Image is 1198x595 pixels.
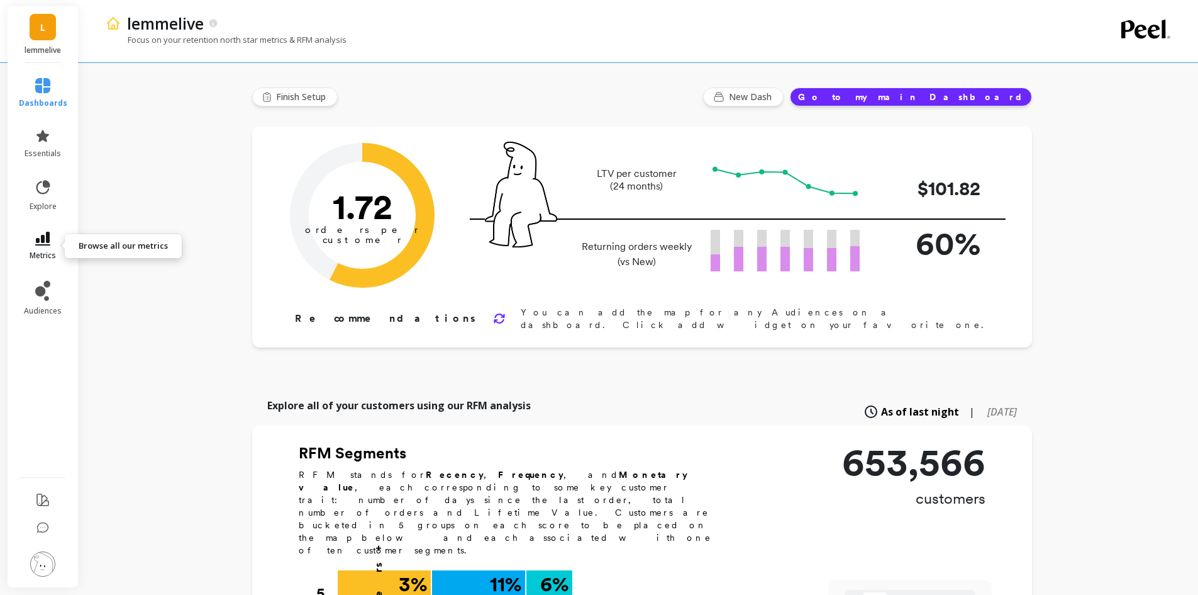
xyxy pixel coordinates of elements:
p: RFM stands for , , and , each corresponding to some key customer trait: number of days since the ... [299,468,726,557]
p: 3 % [399,574,427,594]
button: Finish Setup [252,88,338,106]
img: pal seatted on line [485,142,557,247]
span: [DATE] [987,405,1017,419]
button: New Dash [703,88,784,106]
p: lemmelive [20,45,66,55]
span: L [40,20,45,35]
p: Recommendations [295,311,478,326]
span: New Dash [729,91,775,103]
p: 6 % [540,574,568,594]
span: As of last night [881,404,959,419]
span: audiences [24,306,62,316]
h2: RFM Segments [299,443,726,463]
p: Explore all of your customers using our RFM analysis [267,398,531,413]
span: | [969,404,975,419]
span: metrics [30,251,56,261]
p: 60% [880,220,980,267]
b: Frequency [498,470,563,480]
span: dashboards [19,98,67,108]
p: You can add the map for any Audiences on a dashboard. Click add widget on your favorite one. [521,306,992,331]
p: Returning orders weekly (vs New) [578,239,696,269]
tspan: customer [322,234,402,246]
p: $101.82 [880,174,980,203]
p: lemmelive [127,13,204,34]
p: 653,566 [842,443,985,481]
p: 11 % [490,574,521,594]
p: Focus on your retention north star metrics & RFM analysis [106,34,347,45]
b: Recency [426,470,484,480]
text: 1.72 [332,186,392,227]
img: header icon [106,16,121,31]
tspan: orders per [305,224,419,235]
p: customers [842,489,985,509]
span: essentials [25,149,61,159]
span: Finish Setup [276,91,330,103]
img: profile picture [30,552,55,577]
button: Go to my main Dashboard [790,88,1032,106]
span: explore [30,201,57,212]
p: LTV per customer (24 months) [578,167,696,193]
